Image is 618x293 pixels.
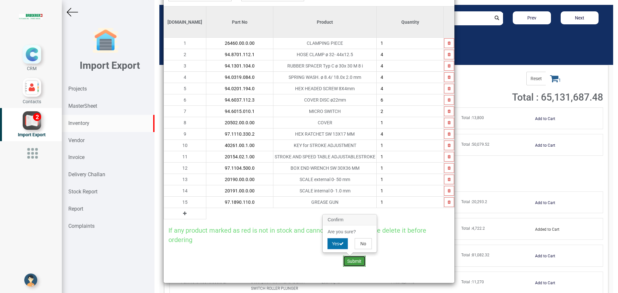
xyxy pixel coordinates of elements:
th: Part No [206,6,273,38]
td: COVER DISC ø22mm [273,94,377,106]
td: SCALE external 0- 50 mm [273,174,377,185]
button: Submit [343,256,366,267]
td: 13 [164,174,206,185]
h3: Confirm [323,215,376,225]
button: Yes [327,238,348,249]
td: COVER [273,117,377,128]
td: HEX RATCHET SW 13X17 MM [273,128,377,140]
td: HOSE CLAMP ø 32- 44x12.5 [273,49,377,60]
td: SCALE internal 0- 1.0 mm [273,185,377,197]
p: Are you sure? [327,228,372,235]
td: KEY for STROKE ADJUSTMENT [273,140,377,151]
th: Product [273,6,377,38]
td: 4 [164,72,206,83]
td: 5 [164,83,206,94]
span: If any product marked as red is not in stock and cannot be ordered, please delete it before ordering [168,226,426,244]
td: RUBBER SPACER Typ C ø 30x 30 M 8 i [273,60,377,72]
td: 11 [164,151,206,163]
td: BOX END WRENCH SW 30X36 MM [273,163,377,174]
td: 3 [164,60,206,72]
td: STROKE AND SPEED TABLE ADJUSTABLESTROKE [273,151,377,163]
td: SPRING WASH. ø 8.4/ 18.0x 2.0 mm [273,72,377,83]
td: 7 [164,106,206,117]
th: [DOMAIN_NAME] [164,6,206,38]
td: 8 [164,117,206,128]
button: No [355,238,372,249]
td: MICRO SWITCH [273,106,377,117]
td: 2 [164,49,206,60]
td: 12 [164,163,206,174]
td: 14 [164,185,206,197]
td: 6 [164,94,206,106]
td: GREASE GUN [273,197,377,208]
td: 9 [164,128,206,140]
td: 15 [164,197,206,208]
td: 1 [164,38,206,49]
td: HEX HEADED SCREW 8X4mm [273,83,377,94]
td: 10 [164,140,206,151]
td: CLAMPING PIECE [273,38,377,49]
th: Quantity [376,6,443,38]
